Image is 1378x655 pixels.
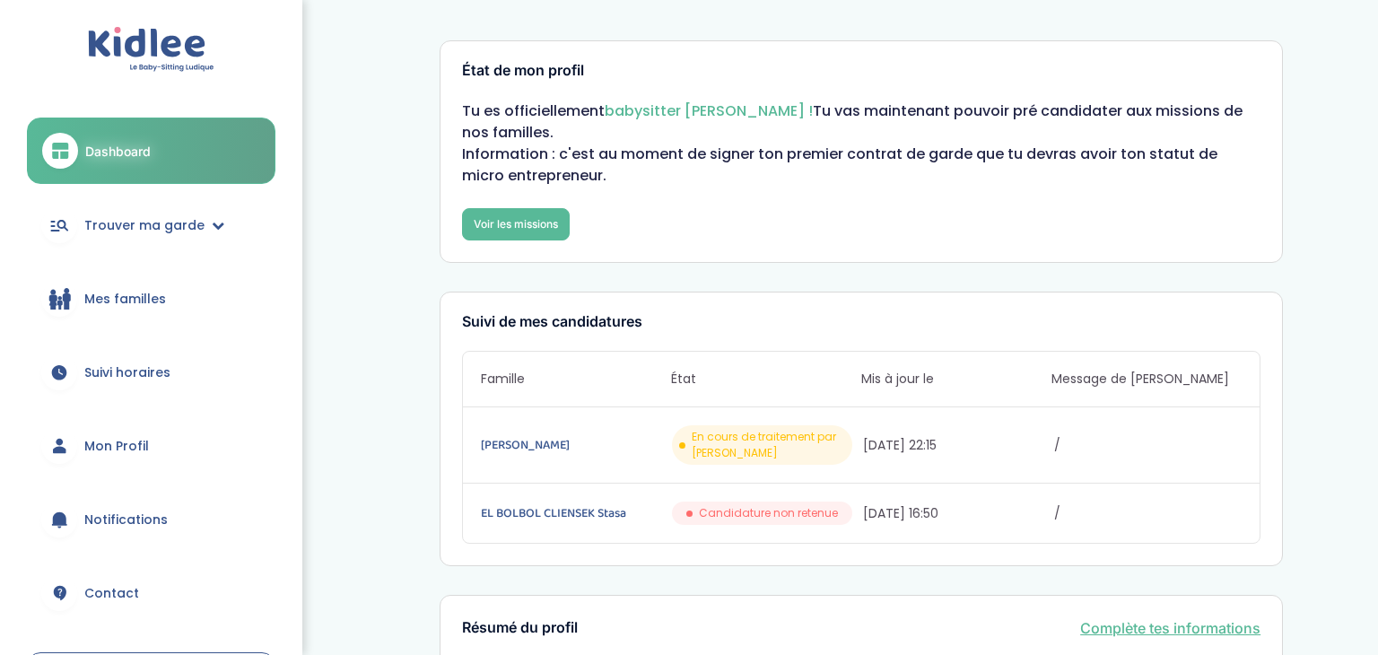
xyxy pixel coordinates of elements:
img: logo.svg [88,27,214,73]
span: Mon Profil [84,437,149,456]
span: Message de [PERSON_NAME] [1051,370,1242,389]
span: Notifications [84,511,168,529]
span: babysitter [PERSON_NAME] ! [605,100,813,121]
span: Famille [481,370,671,389]
a: Trouver ma garde [27,193,275,258]
span: [DATE] 22:15 [863,436,1051,455]
a: Complète tes informations [1080,617,1260,639]
a: Voir les missions [462,208,570,240]
p: Tu es officiellement Tu vas maintenant pouvoir pré candidater aux missions de nos familles. [462,100,1260,144]
a: Suivi horaires [27,340,275,405]
a: Mes familles [27,266,275,331]
span: / [1054,436,1242,455]
span: Suivi horaires [84,363,170,382]
a: [PERSON_NAME] [481,435,668,455]
a: Dashboard [27,118,275,184]
a: Notifications [27,487,275,552]
span: / [1054,504,1242,523]
span: Candidature non retenue [699,505,838,521]
h3: Suivi de mes candidatures [462,314,1260,330]
a: EL BOLBOL CLIENSEK Stasa [481,503,668,523]
span: Trouver ma garde [84,216,205,235]
h3: Résumé du profil [462,620,578,636]
span: Contact [84,584,139,603]
span: Dashboard [85,142,151,161]
span: [DATE] 16:50 [863,504,1051,523]
span: État [671,370,861,389]
a: Contact [27,561,275,625]
span: Mes familles [84,290,166,309]
h3: État de mon profil [462,63,1260,79]
span: Mis à jour le [861,370,1051,389]
p: Information : c'est au moment de signer ton premier contrat de garde que tu devras avoir ton stat... [462,144,1260,187]
a: Mon Profil [27,414,275,478]
span: En cours de traitement par [PERSON_NAME] [692,429,845,461]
